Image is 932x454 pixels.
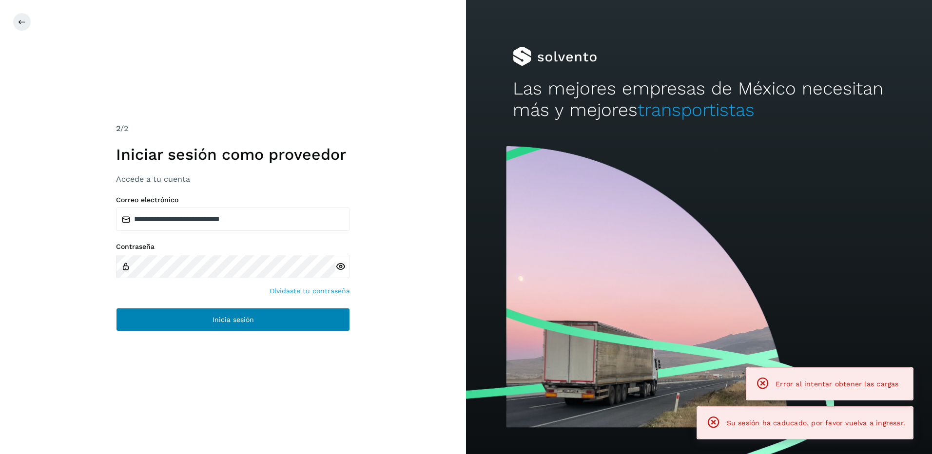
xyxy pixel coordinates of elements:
[776,380,898,388] span: Error al intentar obtener las cargas
[116,123,350,134] div: /2
[638,99,755,120] span: transportistas
[116,174,350,184] h3: Accede a tu cuenta
[116,243,350,251] label: Contraseña
[270,286,350,296] a: Olvidaste tu contraseña
[116,124,120,133] span: 2
[116,308,350,331] button: Inicia sesión
[727,419,905,427] span: Su sesión ha caducado, por favor vuelva a ingresar.
[116,196,350,204] label: Correo electrónico
[213,316,254,323] span: Inicia sesión
[513,78,886,121] h2: Las mejores empresas de México necesitan más y mejores
[116,145,350,164] h1: Iniciar sesión como proveedor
